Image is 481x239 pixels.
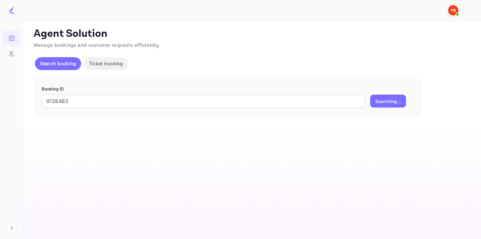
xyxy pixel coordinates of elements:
[8,6,16,14] img: LiteAPI
[6,222,17,234] button: Expand navigation
[448,5,458,16] img: Yandex Support
[3,46,20,61] a: Customers
[34,42,160,49] span: Manage bookings and customer requests efficiently.
[370,95,406,108] button: Searching...
[42,86,413,92] p: Booking ID
[34,27,469,40] p: Agent Solution
[42,95,365,108] input: Enter Booking ID (e.g., 63782194)
[3,30,20,45] a: Bookings
[89,60,123,67] p: Ticket tracking
[40,60,76,67] p: Search booking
